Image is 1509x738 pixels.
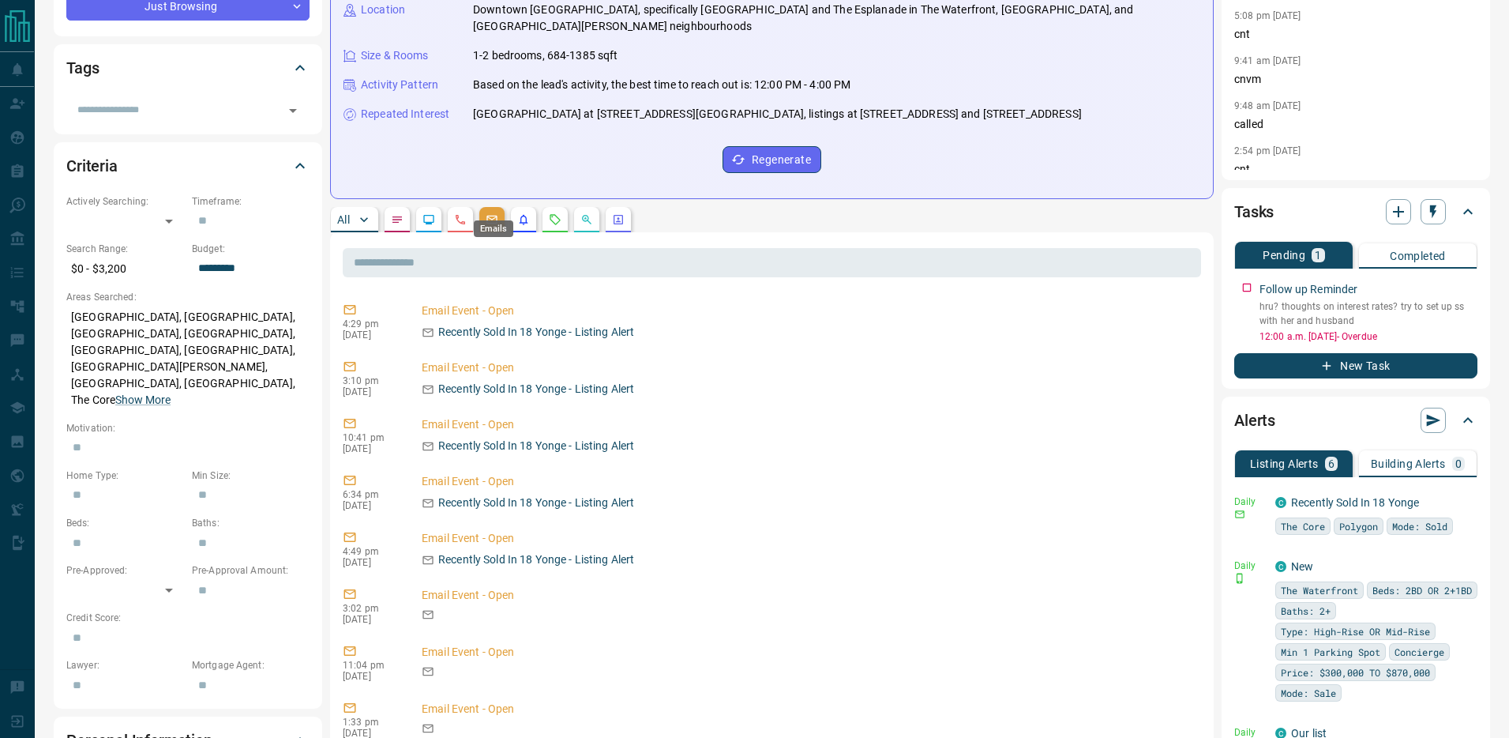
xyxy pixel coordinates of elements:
div: Criteria [66,147,310,185]
p: Building Alerts [1371,458,1446,469]
p: cnt [1234,161,1477,178]
p: 6:34 pm [343,489,398,500]
p: Budget: [192,242,310,256]
p: Mortgage Agent: [192,658,310,672]
button: Regenerate [723,146,821,173]
p: 11:04 pm [343,660,398,671]
p: 4:49 pm [343,546,398,557]
p: Downtown [GEOGRAPHIC_DATA], specifically [GEOGRAPHIC_DATA] and The Esplanade in The Waterfront, [... [473,2,1200,35]
p: Baths: [192,516,310,530]
p: Recently Sold In 18 Yonge - Listing Alert [438,438,634,454]
p: 9:41 am [DATE] [1234,55,1301,66]
p: cnt [1234,26,1477,43]
div: Alerts [1234,401,1477,439]
p: [DATE] [343,557,398,568]
span: Beds: 2BD OR 2+1BD [1372,582,1472,598]
p: Beds: [66,516,184,530]
p: called [1234,116,1477,133]
p: 10:41 pm [343,432,398,443]
p: Based on the lead's activity, the best time to reach out is: 12:00 PM - 4:00 PM [473,77,850,93]
div: Tags [66,49,310,87]
p: Actively Searching: [66,194,184,209]
p: 9:48 am [DATE] [1234,100,1301,111]
p: Daily [1234,559,1266,573]
button: Show More [115,392,171,409]
span: Concierge [1395,644,1444,660]
span: Min 1 Parking Spot [1281,644,1380,660]
h2: Criteria [66,153,118,179]
p: Email Event - Open [422,360,1195,376]
p: 1:33 pm [343,717,398,728]
p: Credit Score: [66,611,310,625]
p: 5:08 pm [DATE] [1234,10,1301,21]
p: Email Event - Open [422,303,1195,319]
p: 3:10 pm [343,375,398,386]
div: Emails [474,220,513,237]
p: Email Event - Open [422,473,1195,490]
button: New Task [1234,353,1477,378]
p: Email Event - Open [422,644,1195,661]
h2: Alerts [1234,408,1275,433]
svg: Opportunities [580,213,593,226]
p: [DATE] [343,443,398,454]
p: Pending [1263,250,1305,261]
svg: Listing Alerts [517,213,530,226]
p: Follow up Reminder [1259,281,1357,298]
p: [DATE] [343,329,398,341]
p: Listing Alerts [1250,458,1319,469]
svg: Calls [454,213,467,226]
p: Pre-Approved: [66,563,184,578]
p: 4:29 pm [343,318,398,329]
p: Lawyer: [66,658,184,672]
p: Min Size: [192,469,310,483]
p: 3:02 pm [343,603,398,614]
h2: Tasks [1234,199,1274,224]
div: condos.ca [1275,497,1286,508]
p: cnvm [1234,71,1477,88]
p: [DATE] [343,386,398,397]
p: Timeframe: [192,194,310,209]
p: Daily [1234,495,1266,509]
span: Mode: Sold [1392,518,1447,534]
a: New [1291,560,1313,573]
p: [DATE] [343,614,398,625]
p: [GEOGRAPHIC_DATA] at [STREET_ADDRESS][GEOGRAPHIC_DATA], listings at [STREET_ADDRESS] and [STREET_... [473,106,1082,122]
span: Polygon [1339,518,1378,534]
p: All [337,214,350,225]
h2: Tags [66,55,99,81]
p: Pre-Approval Amount: [192,563,310,578]
p: [DATE] [343,671,398,682]
p: Recently Sold In 18 Yonge - Listing Alert [438,381,634,397]
button: Open [282,100,304,122]
span: Price: $300,000 TO $870,000 [1281,665,1430,680]
p: Size & Rooms [361,47,429,64]
span: The Core [1281,518,1325,534]
p: Completed [1390,250,1446,262]
p: Areas Searched: [66,290,310,304]
p: [GEOGRAPHIC_DATA], [GEOGRAPHIC_DATA], [GEOGRAPHIC_DATA], [GEOGRAPHIC_DATA], [GEOGRAPHIC_DATA], [G... [66,304,310,413]
p: $0 - $3,200 [66,256,184,282]
svg: Agent Actions [612,213,625,226]
p: Recently Sold In 18 Yonge - Listing Alert [438,552,634,568]
p: Activity Pattern [361,77,438,93]
span: Baths: 2+ [1281,603,1331,619]
span: The Waterfront [1281,582,1358,598]
p: Email Event - Open [422,701,1195,717]
p: Location [361,2,405,18]
p: 12:00 a.m. [DATE] - Overdue [1259,329,1477,344]
p: Motivation: [66,421,310,435]
span: Type: High-Rise OR Mid-Rise [1281,623,1430,639]
p: Email Event - Open [422,530,1195,547]
p: Email Event - Open [422,587,1195,604]
svg: Requests [549,213,561,226]
svg: Notes [391,213,404,226]
div: Tasks [1234,193,1477,231]
svg: Push Notification Only [1234,573,1245,584]
div: condos.ca [1275,561,1286,572]
span: Mode: Sale [1281,685,1336,701]
p: 6 [1328,458,1334,469]
p: 2:54 pm [DATE] [1234,145,1301,156]
svg: Lead Browsing Activity [422,213,435,226]
p: 1-2 bedrooms, 684-1385 sqft [473,47,618,64]
p: Email Event - Open [422,416,1195,433]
